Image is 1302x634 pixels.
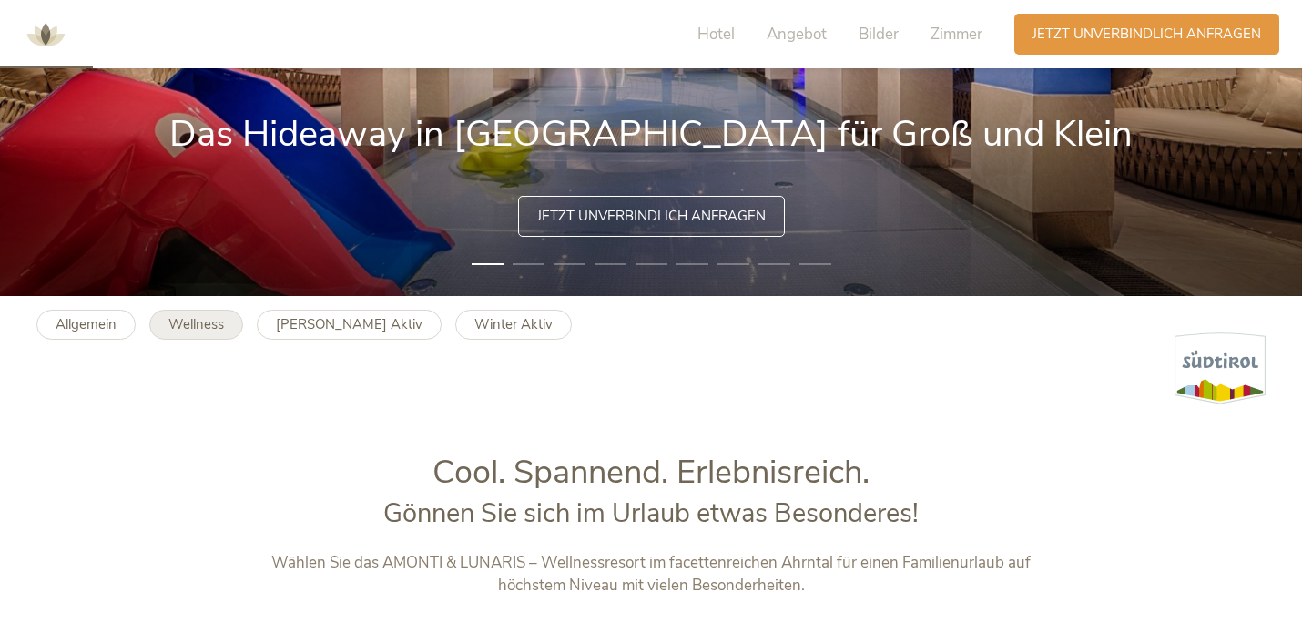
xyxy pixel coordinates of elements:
p: Wählen Sie das AMONTI & LUNARIS – Wellnessresort im facettenreichen Ahrntal für einen Familienurl... [271,551,1032,598]
a: Wellness [149,310,243,340]
span: Gönnen Sie sich im Urlaub etwas Besonderes! [383,496,919,531]
b: Allgemein [56,315,117,333]
span: Hotel [697,24,735,45]
b: Wellness [168,315,224,333]
span: Bilder [859,24,899,45]
img: Südtirol [1175,332,1266,404]
img: AMONTI & LUNARIS Wellnessresort [18,7,73,62]
a: Allgemein [36,310,136,340]
span: Jetzt unverbindlich anfragen [537,207,766,226]
a: [PERSON_NAME] Aktiv [257,310,442,340]
b: Winter Aktiv [474,315,553,333]
span: Angebot [767,24,827,45]
b: [PERSON_NAME] Aktiv [276,315,422,333]
span: Cool. Spannend. Erlebnisreich. [432,450,870,495]
a: Winter Aktiv [455,310,572,340]
span: Zimmer [931,24,982,45]
a: AMONTI & LUNARIS Wellnessresort [18,27,73,40]
span: Jetzt unverbindlich anfragen [1032,25,1261,44]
